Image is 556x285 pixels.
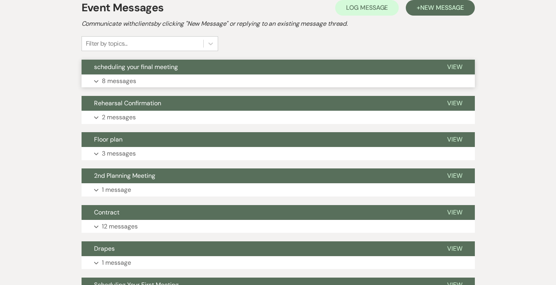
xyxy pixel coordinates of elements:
[82,74,475,88] button: 8 messages
[102,149,136,159] p: 3 messages
[420,4,464,12] span: New Message
[82,111,475,124] button: 2 messages
[447,99,462,107] span: View
[94,135,123,143] span: Floor plan
[94,99,161,107] span: Rehearsal Confirmation
[82,256,475,269] button: 1 message
[435,205,475,220] button: View
[82,147,475,160] button: 3 messages
[435,60,475,74] button: View
[447,172,462,180] span: View
[102,76,136,86] p: 8 messages
[94,208,119,216] span: Contract
[82,220,475,233] button: 12 messages
[435,241,475,256] button: View
[435,168,475,183] button: View
[82,241,435,256] button: Drapes
[435,96,475,111] button: View
[82,19,475,28] h2: Communicate with clients by clicking "New Message" or replying to an existing message thread.
[447,244,462,253] span: View
[82,96,435,111] button: Rehearsal Confirmation
[102,185,131,195] p: 1 message
[82,60,435,74] button: scheduling your final meeting
[435,132,475,147] button: View
[82,168,435,183] button: 2nd Planning Meeting
[346,4,388,12] span: Log Message
[82,183,475,196] button: 1 message
[447,135,462,143] span: View
[447,208,462,216] span: View
[94,244,115,253] span: Drapes
[94,172,155,180] span: 2nd Planning Meeting
[102,258,131,268] p: 1 message
[102,221,138,232] p: 12 messages
[447,63,462,71] span: View
[82,132,435,147] button: Floor plan
[82,205,435,220] button: Contract
[86,39,128,48] div: Filter by topics...
[102,112,136,122] p: 2 messages
[94,63,178,71] span: scheduling your final meeting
